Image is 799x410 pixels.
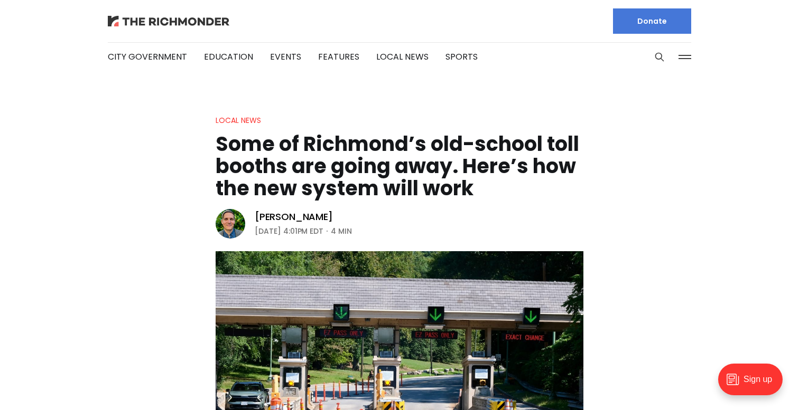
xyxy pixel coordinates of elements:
[376,51,429,63] a: Local News
[216,115,261,126] a: Local News
[255,225,323,237] time: [DATE] 4:01PM EDT
[318,51,359,63] a: Features
[216,209,245,239] img: Graham Moomaw
[216,133,583,199] h1: Some of Richmond’s old-school toll booths are going away. Here’s how the new system will work
[331,225,352,237] span: 4 min
[204,51,253,63] a: Education
[270,51,301,63] a: Events
[652,49,667,65] button: Search this site
[108,51,187,63] a: City Government
[255,211,333,223] a: [PERSON_NAME]
[709,358,799,410] iframe: portal-trigger
[445,51,478,63] a: Sports
[108,16,229,26] img: The Richmonder
[613,8,691,34] a: Donate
